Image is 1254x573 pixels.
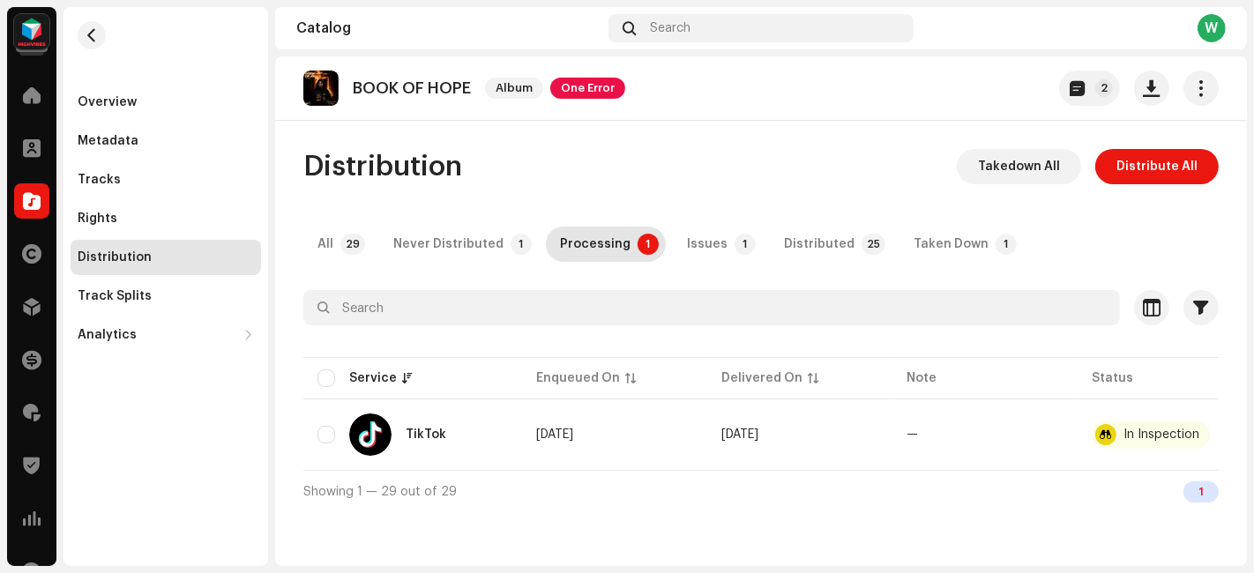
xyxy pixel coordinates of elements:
span: Album [485,78,543,99]
div: Issues [687,227,728,262]
div: Tracks [78,173,121,187]
div: TikTok [406,428,446,441]
div: Processing [560,227,631,262]
re-m-nav-dropdown: Analytics [71,317,261,353]
p-badge: 1 [638,234,659,255]
p-badge: 29 [340,234,365,255]
div: All [317,227,333,262]
p: BOOK OF HOPE [353,79,471,98]
span: Oct 3, 2025 [721,428,758,441]
re-m-nav-item: Overview [71,85,261,120]
p-badge: 1 [735,234,756,255]
p-badge: 2 [1095,79,1113,97]
div: Track Splits [78,289,152,303]
re-a-table-badge: — [907,428,918,441]
div: Distribution [78,250,152,264]
img: 191fe6f9-6ad3-42ce-b61f-1dce961e56f9 [303,71,339,106]
span: Distribution [303,149,462,184]
span: Showing 1 — 29 out of 29 [303,486,457,498]
div: Overview [78,95,137,109]
re-m-nav-item: Distribution [71,240,261,275]
div: 1 [1183,481,1219,502]
span: Takedown All [978,149,1060,184]
div: Delivered On [721,369,802,387]
span: One Error [550,78,625,99]
div: W [1198,14,1226,42]
div: Catalog [296,21,601,35]
span: Search [650,21,690,35]
button: Distribute All [1095,149,1219,184]
div: Distributed [784,227,855,262]
re-m-nav-item: Tracks [71,162,261,197]
re-m-nav-item: Rights [71,201,261,236]
div: Never Distributed [393,227,504,262]
div: Rights [78,212,117,226]
div: Service [349,369,397,387]
p-badge: 1 [511,234,532,255]
div: Enqueued On [536,369,620,387]
img: feab3aad-9b62-475c-8caf-26f15a9573ee [14,14,49,49]
button: Takedown All [957,149,1081,184]
span: Oct 7, 2025 [536,428,573,441]
p-badge: 1 [996,234,1017,255]
re-m-nav-item: Metadata [71,123,261,159]
div: In Inspection [1123,428,1199,441]
input: Search [303,290,1120,325]
button: 2 [1059,71,1120,106]
re-m-nav-item: Track Splits [71,279,261,314]
span: Distribute All [1116,149,1198,184]
div: Metadata [78,134,138,148]
div: Analytics [78,328,137,342]
div: Taken Down [914,227,989,262]
p-badge: 25 [862,234,885,255]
